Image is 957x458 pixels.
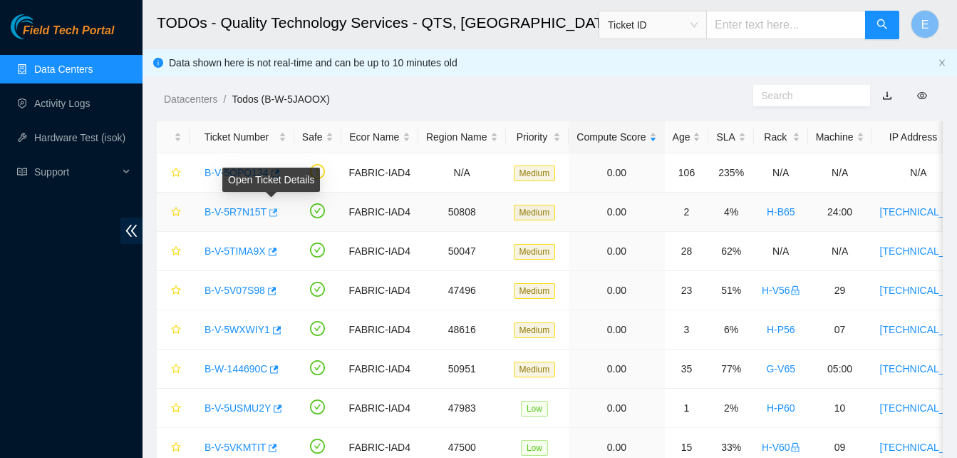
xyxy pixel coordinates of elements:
[171,403,181,414] span: star
[569,193,664,232] td: 0.00
[165,240,182,263] button: star
[911,10,939,39] button: E
[808,271,872,310] td: 29
[608,14,698,36] span: Ticket ID
[762,285,800,296] a: H-V56lock
[514,283,556,299] span: Medium
[232,93,329,105] a: Todos (B-W-5JAOOX)
[665,350,709,389] td: 35
[205,167,269,178] a: B-V-5OPQ134
[341,271,418,310] td: FABRIC-IAD4
[418,193,506,232] td: 50808
[514,322,556,338] span: Medium
[767,324,795,335] a: H-P56
[808,310,872,350] td: 07
[917,91,927,101] span: eye
[418,153,506,193] td: N/A
[808,232,872,271] td: N/A
[708,271,753,310] td: 51%
[205,442,266,453] a: B-V-5VKMTIT
[171,364,181,375] span: star
[222,168,320,192] div: Open Ticket Details
[341,310,418,350] td: FABRIC-IAD4
[708,153,753,193] td: 235%
[938,58,946,68] button: close
[418,232,506,271] td: 50047
[706,11,866,39] input: Enter text here...
[418,350,506,389] td: 50951
[767,402,795,414] a: H-P60
[310,360,325,375] span: check-circle
[808,153,872,193] td: N/A
[34,63,93,75] a: Data Centers
[310,164,325,179] span: exclamation-circle
[708,389,753,428] td: 2%
[171,325,181,336] span: star
[767,206,795,218] a: H-B65
[418,389,506,428] td: 47983
[165,200,182,223] button: star
[514,166,556,181] span: Medium
[165,279,182,302] button: star
[665,232,709,271] td: 28
[205,206,267,218] a: B-V-5R7N15T
[938,58,946,67] span: close
[171,442,181,454] span: star
[418,310,506,350] td: 48616
[165,357,182,380] button: star
[665,271,709,310] td: 23
[11,14,72,39] img: Akamai Technologies
[223,93,226,105] span: /
[418,271,506,310] td: 47496
[708,193,753,232] td: 4%
[569,271,664,310] td: 0.00
[808,350,872,389] td: 05:00
[34,98,90,109] a: Activity Logs
[341,153,418,193] td: FABRIC-IAD4
[205,285,265,296] a: B-V-5V07S98
[754,232,808,271] td: N/A
[165,397,182,419] button: star
[165,318,182,341] button: star
[767,363,795,375] a: G-V65
[514,362,556,377] span: Medium
[310,400,325,414] span: check-circle
[11,26,114,44] a: Akamai TechnologiesField Tech Portal
[310,282,325,297] span: check-circle
[569,232,664,271] td: 0.00
[205,245,266,257] a: B-V-5TIMA9X
[569,389,664,428] td: 0.00
[876,19,888,32] span: search
[665,193,709,232] td: 2
[708,232,753,271] td: 62%
[665,153,709,193] td: 106
[569,310,664,350] td: 0.00
[34,132,125,143] a: Hardware Test (isok)
[205,402,271,414] a: B-V-5USMU2Y
[171,207,181,218] span: star
[165,161,182,184] button: star
[164,93,217,105] a: Datacenters
[120,218,143,244] span: double-left
[341,389,418,428] td: FABRIC-IAD4
[569,350,664,389] td: 0.00
[754,153,808,193] td: N/A
[310,439,325,454] span: check-circle
[17,167,27,177] span: read
[521,401,548,417] span: Low
[205,324,270,335] a: B-V-5WXWIY1
[23,24,114,38] span: Field Tech Portal
[569,153,664,193] td: 0.00
[171,285,181,297] span: star
[171,246,181,258] span: star
[790,285,800,295] span: lock
[882,90,892,101] a: download
[921,16,929,34] span: E
[761,88,851,103] input: Search
[341,350,418,389] td: FABRIC-IAD4
[708,310,753,350] td: 6%
[521,440,548,456] span: Low
[34,158,118,186] span: Support
[310,321,325,336] span: check-circle
[808,389,872,428] td: 10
